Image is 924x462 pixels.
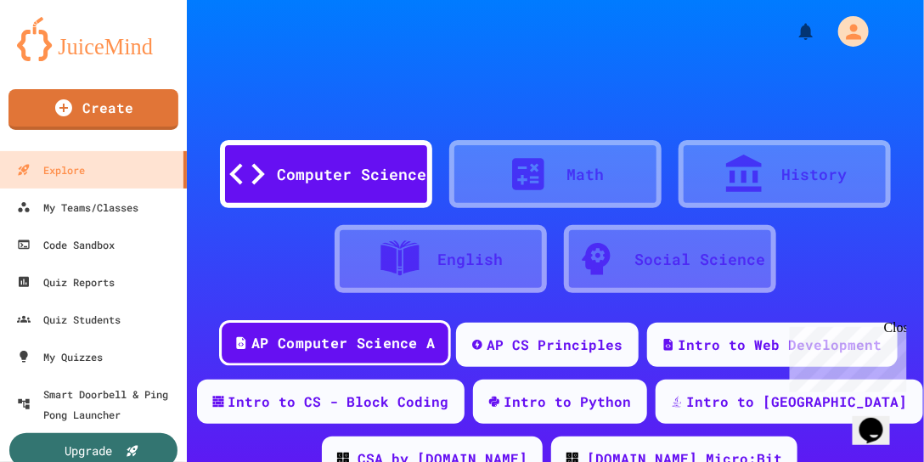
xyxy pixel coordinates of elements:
[277,163,426,186] div: Computer Science
[764,17,820,46] div: My Notifications
[17,346,103,367] div: My Quizzes
[504,392,632,412] div: Intro to Python
[17,272,115,292] div: Quiz Reports
[782,163,848,186] div: History
[17,234,115,255] div: Code Sandbox
[17,17,170,61] img: logo-orange.svg
[17,384,180,425] div: Smart Doorbell & Ping Pong Launcher
[17,197,138,217] div: My Teams/Classes
[228,392,449,412] div: Intro to CS - Block Coding
[7,7,117,108] div: Chat with us now!Close
[438,248,504,271] div: English
[687,392,908,412] div: Intro to [GEOGRAPHIC_DATA]
[8,89,178,130] a: Create
[487,335,623,355] div: AP CS Principles
[566,163,604,186] div: Math
[679,335,882,355] div: Intro to Web Development
[783,320,907,392] iframe: chat widget
[17,309,121,330] div: Quiz Students
[820,12,873,51] div: My Account
[251,333,435,354] div: AP Computer Science A
[853,394,907,445] iframe: chat widget
[65,442,113,459] div: Upgrade
[634,248,765,271] div: Social Science
[17,160,85,180] div: Explore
